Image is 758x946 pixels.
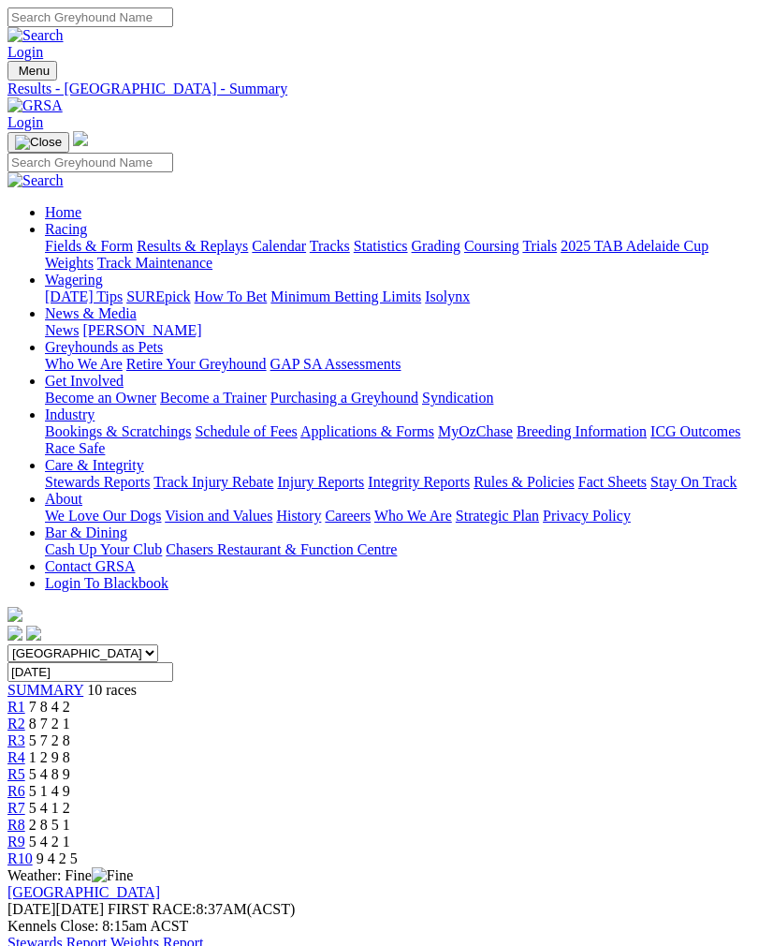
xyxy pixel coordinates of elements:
a: Privacy Policy [543,508,631,524]
a: About [45,491,82,507]
a: SUMMARY [7,682,83,698]
a: Calendar [252,238,306,254]
a: SUREpick [126,288,190,304]
a: Bookings & Scratchings [45,423,191,439]
a: History [276,508,321,524]
img: Fine [92,867,133,884]
a: How To Bet [195,288,268,304]
a: Wagering [45,272,103,288]
span: FIRST RACE: [108,901,196,917]
img: logo-grsa-white.png [73,131,88,146]
span: R3 [7,732,25,748]
img: GRSA [7,97,63,114]
a: Chasers Restaurant & Function Centre [166,541,397,557]
a: Statistics [354,238,408,254]
input: Select date [7,662,173,682]
div: News & Media [45,322,751,339]
span: Weather: Fine [7,867,133,883]
a: Login [7,114,43,130]
span: 5 4 1 2 [29,800,70,816]
a: MyOzChase [438,423,513,439]
div: Racing [45,238,751,272]
a: Weights [45,255,94,271]
span: 10 races [87,682,137,698]
a: Track Maintenance [97,255,212,271]
span: Menu [19,64,50,78]
img: Close [15,135,62,150]
span: 9 4 2 5 [36,850,78,866]
span: 5 4 2 1 [29,834,70,850]
span: R2 [7,716,25,732]
div: Get Involved [45,390,751,406]
a: R4 [7,749,25,765]
a: 2025 TAB Adelaide Cup [561,238,708,254]
div: Bar & Dining [45,541,751,558]
a: Minimum Betting Limits [270,288,421,304]
span: 1 2 9 8 [29,749,70,765]
a: R8 [7,817,25,833]
input: Search [7,153,173,172]
a: Home [45,204,81,220]
a: Fields & Form [45,238,133,254]
span: 5 4 8 9 [29,766,70,782]
a: R10 [7,850,33,866]
a: Applications & Forms [300,423,434,439]
a: Rules & Policies [474,474,575,490]
img: Search [7,172,64,189]
a: Greyhounds as Pets [45,339,163,355]
a: Track Injury Rebate [153,474,273,490]
a: Injury Reports [277,474,364,490]
span: 5 1 4 9 [29,783,70,799]
a: Login To Blackbook [45,575,168,591]
a: Stay On Track [650,474,736,490]
a: Results - [GEOGRAPHIC_DATA] - Summary [7,81,751,97]
a: Bar & Dining [45,525,127,540]
a: [PERSON_NAME] [82,322,201,338]
a: Fact Sheets [578,474,647,490]
div: Kennels Close: 8:15am ACST [7,918,751,935]
a: GAP SA Assessments [270,356,401,372]
span: 5 7 2 8 [29,732,70,748]
a: [DATE] Tips [45,288,123,304]
img: logo-grsa-white.png [7,607,22,622]
img: facebook.svg [7,626,22,641]
a: News & Media [45,305,137,321]
a: Who We Are [45,356,123,372]
a: Strategic Plan [456,508,539,524]
a: Schedule of Fees [195,423,297,439]
a: R5 [7,766,25,782]
div: Wagering [45,288,751,305]
a: Vision and Values [165,508,272,524]
a: Grading [412,238,460,254]
a: Retire Your Greyhound [126,356,267,372]
span: 8:37AM(ACST) [108,901,295,917]
span: 7 8 4 2 [29,699,70,715]
span: 8 7 2 1 [29,716,70,732]
div: Care & Integrity [45,474,751,491]
a: Stewards Reports [45,474,150,490]
a: ICG Outcomes [650,423,740,439]
a: Become an Owner [45,390,156,406]
a: R6 [7,783,25,799]
a: R7 [7,800,25,816]
a: R9 [7,834,25,850]
a: Cash Up Your Club [45,541,162,557]
a: Race Safe [45,440,105,456]
a: [GEOGRAPHIC_DATA] [7,884,160,900]
div: Greyhounds as Pets [45,356,751,373]
a: Become a Trainer [160,390,267,406]
a: We Love Our Dogs [45,508,161,524]
a: News [45,322,79,338]
div: Industry [45,423,751,457]
span: [DATE] [7,901,56,917]
a: R1 [7,699,25,715]
a: Isolynx [425,288,470,304]
a: Coursing [464,238,519,254]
